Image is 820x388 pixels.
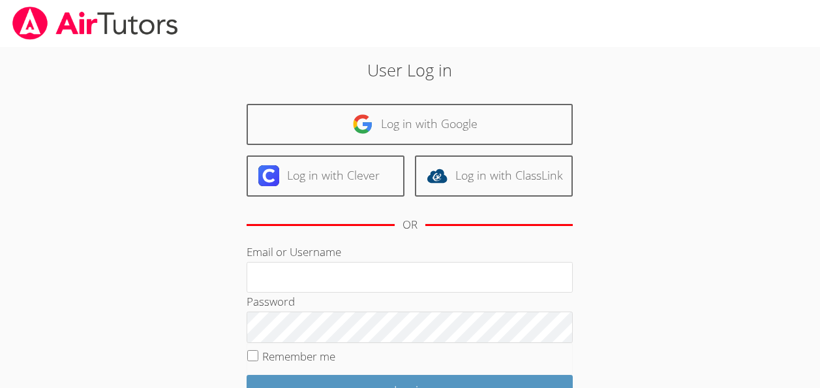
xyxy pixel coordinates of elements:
[258,165,279,186] img: clever-logo-6eab21bc6e7a338710f1a6ff85c0baf02591cd810cc4098c63d3a4b26e2feb20.svg
[247,104,573,145] a: Log in with Google
[427,165,448,186] img: classlink-logo-d6bb404cc1216ec64c9a2012d9dc4662098be43eaf13dc465df04b49fa7ab582.svg
[352,114,373,135] img: google-logo-50288ca7cdecda66e5e0955fdab243c47b7ad437acaf1139b6f446037453330a.svg
[247,244,341,259] label: Email or Username
[189,57,631,82] h2: User Log in
[247,294,295,309] label: Password
[415,155,573,197] a: Log in with ClassLink
[247,155,404,197] a: Log in with Clever
[262,349,335,364] label: Remember me
[11,7,179,40] img: airtutors_banner-c4298cdbf04f3fff15de1276eac7730deb9818008684d7c2e4769d2f7ddbe033.png
[402,216,418,234] div: OR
